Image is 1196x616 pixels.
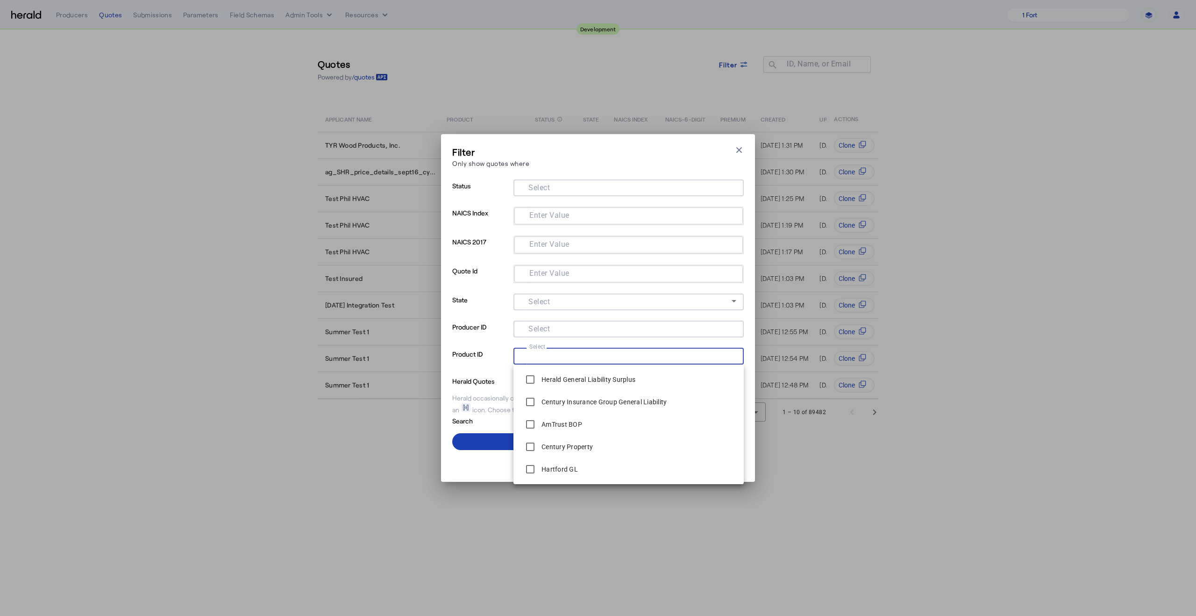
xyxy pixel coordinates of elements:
[540,465,578,474] label: Hartford GL
[452,375,525,386] p: Herald Quotes
[529,211,570,220] mat-label: Enter Value
[529,343,546,350] mat-label: Select
[528,183,550,192] mat-label: Select
[452,433,744,450] button: Apply Filters
[521,350,736,361] mat-chip-grid: Selection
[529,269,570,278] mat-label: Enter Value
[522,238,735,250] mat-chip-grid: Selection
[540,397,667,407] label: Century Insurance Group General Liability
[452,415,525,426] p: Search
[528,297,550,306] mat-label: Select
[521,322,736,334] mat-chip-grid: Selection
[521,181,736,193] mat-chip-grid: Selection
[540,375,635,384] label: Herald General Liability Surplus
[452,236,510,265] p: NAICS 2017
[452,321,510,348] p: Producer ID
[522,267,735,279] mat-chip-grid: Selection
[452,454,744,471] button: Clear All Filters
[452,158,529,168] p: Only show quotes where
[452,294,510,321] p: State
[452,207,510,236] p: NAICS Index
[452,394,744,415] div: Herald occasionally creates quotes on your behalf for testing purposes, which will be shown with ...
[452,179,510,207] p: Status
[528,324,550,333] mat-label: Select
[529,240,570,249] mat-label: Enter Value
[452,265,510,294] p: Quote Id
[540,442,593,451] label: Century Property
[540,420,582,429] label: AmTrust BOP
[452,348,510,375] p: Product ID
[452,145,529,158] h3: Filter
[522,209,735,221] mat-chip-grid: Selection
